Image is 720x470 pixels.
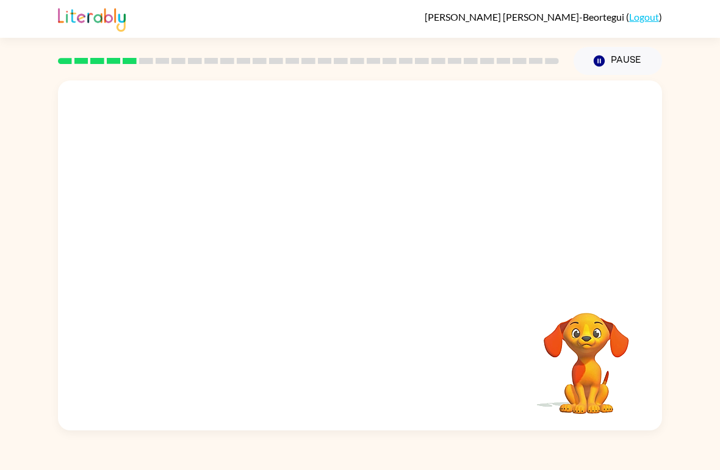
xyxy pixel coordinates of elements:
video: Your browser must support playing .mp4 files to use Literably. Please try using another browser. [525,294,647,416]
button: Pause [574,47,662,75]
a: Logout [629,11,659,23]
img: Literably [58,5,126,32]
span: [PERSON_NAME] [PERSON_NAME]-Beortegui [425,11,626,23]
div: ( ) [425,11,662,23]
